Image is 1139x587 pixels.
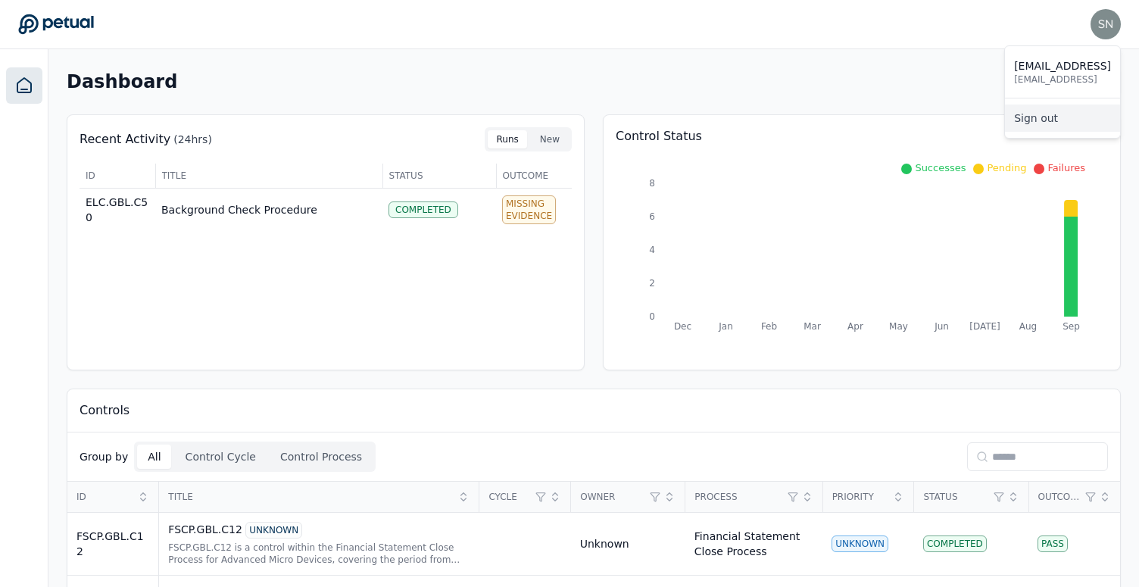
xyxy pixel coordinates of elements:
[804,321,821,332] tspan: Mar
[488,491,531,503] span: Cycle
[832,491,888,503] span: Priority
[389,201,458,218] div: Completed
[923,535,987,552] div: Completed
[155,189,382,232] td: Background Check Procedure
[86,170,149,182] span: ID
[80,449,128,464] p: Group by
[531,130,569,148] button: New
[1063,321,1080,332] tspan: Sep
[168,542,470,566] div: FSCP.GBL.C12 is a control within the Financial Statement Close Process for Advanced Micro Devices...
[168,491,453,503] span: Title
[649,311,655,322] tspan: 0
[503,170,566,182] span: Outcome
[649,245,655,255] tspan: 4
[1047,162,1085,173] span: Failures
[18,14,94,35] a: Go to Dashboard
[969,321,1000,332] tspan: [DATE]
[80,130,170,148] p: Recent Activity
[1014,58,1111,73] p: [EMAIL_ADDRESS]
[1091,9,1121,39] img: snir@petual.ai
[86,196,148,223] span: ELC.GBL.C50
[694,491,782,503] span: Process
[1014,73,1111,86] p: [EMAIL_ADDRESS]
[847,321,863,332] tspan: Apr
[761,321,777,332] tspan: Feb
[67,71,177,92] h2: Dashboard
[718,321,733,332] tspan: Jan
[6,67,42,104] a: Dashboard
[649,178,655,189] tspan: 8
[168,522,470,539] div: FSCP.GBL.C12
[173,132,212,147] p: (24hrs)
[889,321,908,332] tspan: May
[580,536,629,551] div: Unknown
[76,529,149,559] div: FSCP.GBL.C12
[1019,321,1037,332] tspan: Aug
[616,127,1108,145] p: Control Status
[162,170,376,182] span: Title
[649,211,655,222] tspan: 6
[80,401,130,420] p: Controls
[1005,105,1120,132] a: Sign out
[502,195,556,224] div: Missing Evidence
[987,162,1026,173] span: Pending
[245,522,302,539] div: UNKNOWN
[488,130,528,148] button: Runs
[649,278,655,289] tspan: 2
[1038,535,1068,552] div: Pass
[934,321,949,332] tspan: Jun
[137,445,171,469] button: All
[694,529,813,559] div: Financial Statement Close Process
[1038,491,1081,503] span: Outcome
[389,170,490,182] span: Status
[832,535,888,552] div: UNKNOWN
[923,491,988,503] span: Status
[175,445,267,469] button: Control Cycle
[270,445,373,469] button: Control Process
[76,491,133,503] span: ID
[580,491,645,503] span: Owner
[674,321,691,332] tspan: Dec
[915,162,966,173] span: Successes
